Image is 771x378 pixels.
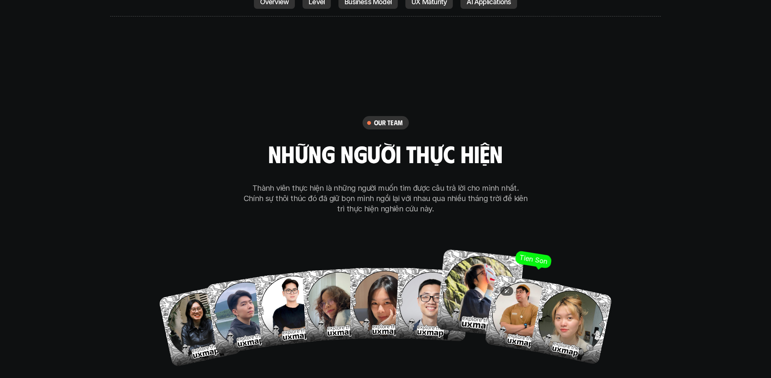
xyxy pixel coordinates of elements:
[242,183,529,214] p: Thành viên thực hiện là những người muốn tìm được câu trả lời cho mình nhất. Chính sự thôi thúc đ...
[268,140,503,166] h2: những người thực hiện
[374,118,403,127] h6: our team
[519,254,548,266] p: Tien Son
